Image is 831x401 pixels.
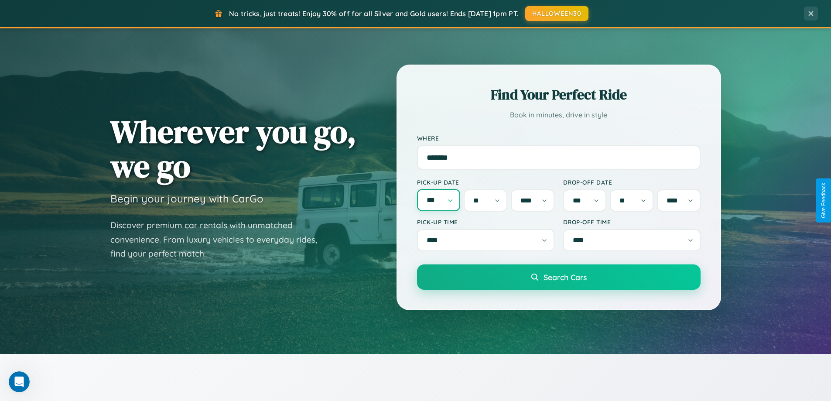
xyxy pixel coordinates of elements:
p: Discover premium car rentals with unmatched convenience. From luxury vehicles to everyday rides, ... [110,218,328,261]
h2: Find Your Perfect Ride [417,85,701,104]
iframe: Intercom live chat [9,371,30,392]
span: Search Cars [544,272,587,282]
div: Give Feedback [821,183,827,218]
p: Book in minutes, drive in style [417,109,701,121]
label: Drop-off Date [563,178,701,186]
label: Pick-up Time [417,218,554,226]
label: Pick-up Date [417,178,554,186]
h3: Begin your journey with CarGo [110,192,263,205]
label: Where [417,134,701,142]
button: HALLOWEEN30 [525,6,588,21]
h1: Wherever you go, we go [110,114,356,183]
button: Search Cars [417,264,701,290]
label: Drop-off Time [563,218,701,226]
span: No tricks, just treats! Enjoy 30% off for all Silver and Gold users! Ends [DATE] 1pm PT. [229,9,519,18]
